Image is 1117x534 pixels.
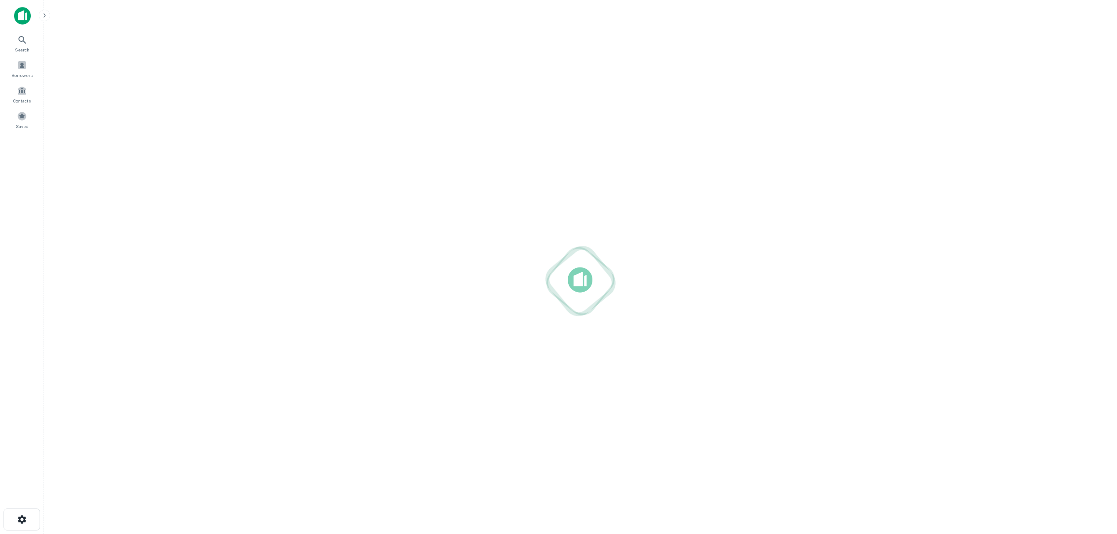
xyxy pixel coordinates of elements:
span: Contacts [13,97,31,104]
span: Borrowers [11,72,33,79]
a: Saved [3,108,41,132]
img: capitalize-icon.png [14,7,31,25]
a: Borrowers [3,57,41,80]
span: Saved [16,123,29,130]
iframe: Chat Widget [1073,464,1117,506]
span: Search [15,46,29,53]
a: Contacts [3,82,41,106]
a: Search [3,31,41,55]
